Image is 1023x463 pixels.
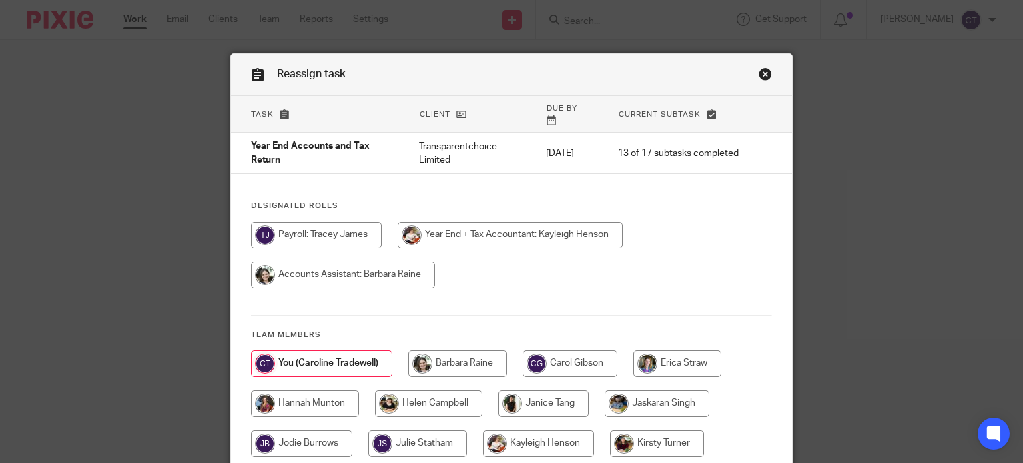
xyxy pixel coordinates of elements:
[420,111,450,118] span: Client
[619,111,701,118] span: Current subtask
[546,147,591,160] p: [DATE]
[251,111,274,118] span: Task
[759,67,772,85] a: Close this dialog window
[251,201,773,211] h4: Designated Roles
[251,330,773,340] h4: Team members
[277,69,346,79] span: Reassign task
[419,140,519,167] p: Transparentchoice Limited
[251,142,370,165] span: Year End Accounts and Tax Return
[605,133,752,174] td: 13 of 17 subtasks completed
[547,105,577,112] span: Due by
